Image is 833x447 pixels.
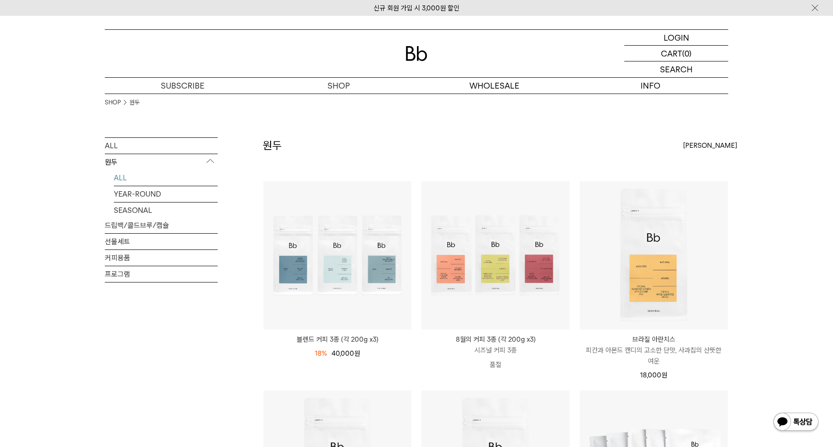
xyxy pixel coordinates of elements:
a: LOGIN [624,30,728,46]
img: 로고 [406,46,427,61]
a: ALL [114,170,218,186]
span: [PERSON_NAME] [683,140,737,151]
a: 선물세트 [105,234,218,249]
a: 신규 회원 가입 시 3,000원 할인 [374,4,459,12]
a: SEASONAL [114,202,218,218]
a: ALL [105,138,218,154]
p: 브라질 아란치스 [580,334,728,345]
p: WHOLESALE [416,78,572,94]
a: 브라질 아란치스 피칸과 아몬드 캔디의 고소한 단맛, 사과칩의 산뜻한 여운 [580,334,728,367]
a: 커피용품 [105,250,218,266]
img: 8월의 커피 3종 (각 200g x3) [421,181,570,329]
p: 시즈널 커피 3종 [421,345,570,356]
a: 8월의 커피 3종 (각 200g x3) 시즈널 커피 3종 [421,334,570,356]
a: YEAR-ROUND [114,186,218,202]
p: 품절 [421,356,570,374]
a: SHOP [105,98,121,107]
a: 프로그램 [105,266,218,282]
div: 18% [315,348,327,359]
p: CART [661,46,682,61]
a: SUBSCRIBE [105,78,261,94]
a: 원두 [130,98,140,107]
p: SEARCH [660,61,693,77]
span: 원 [661,371,667,379]
p: (0) [682,46,692,61]
p: 8월의 커피 3종 (각 200g x3) [421,334,570,345]
h2: 원두 [263,138,282,153]
p: INFO [572,78,728,94]
a: 블렌드 커피 3종 (각 200g x3) [263,334,412,345]
span: 40,000 [332,349,360,358]
p: 원두 [105,154,218,170]
span: 18,000 [640,371,667,379]
a: 드립백/콜드브루/캡슐 [105,217,218,233]
img: 브라질 아란치스 [580,181,728,329]
img: 블렌드 커피 3종 (각 200g x3) [263,181,412,329]
a: SHOP [261,78,416,94]
span: 원 [354,349,360,358]
p: 피칸과 아몬드 캔디의 고소한 단맛, 사과칩의 산뜻한 여운 [580,345,728,367]
img: 카카오톡 채널 1:1 채팅 버튼 [772,412,819,433]
p: LOGIN [664,30,689,45]
a: CART (0) [624,46,728,61]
